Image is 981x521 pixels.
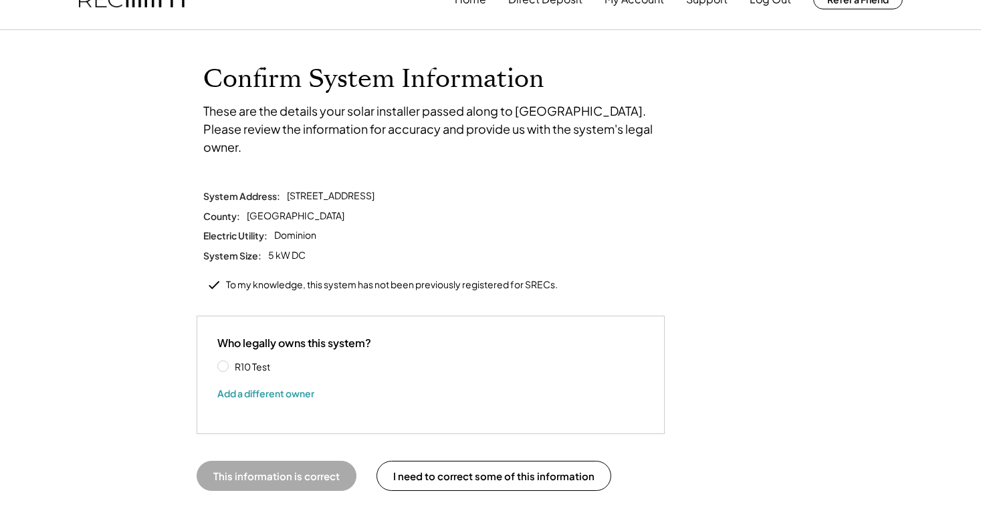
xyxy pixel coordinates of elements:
div: System Size: [203,249,261,262]
div: These are the details your solar installer passed along to [GEOGRAPHIC_DATA]. Please review the i... [203,102,671,156]
div: Electric Utility: [203,229,267,241]
button: Add a different owner [217,383,314,403]
div: To my knowledge, this system has not been previously registered for SRECs. [226,278,558,292]
button: This information is correct [197,461,356,491]
button: I need to correct some of this information [376,461,611,491]
div: Who legally owns this system? [217,336,371,350]
div: 5 kW DC [268,249,306,262]
div: System Address: [203,190,280,202]
label: R10 Test [231,362,351,371]
div: [STREET_ADDRESS] [287,189,374,203]
div: County: [203,210,240,222]
h1: Confirm System Information [203,64,778,95]
div: Dominion [274,229,316,242]
div: [GEOGRAPHIC_DATA] [247,209,344,223]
